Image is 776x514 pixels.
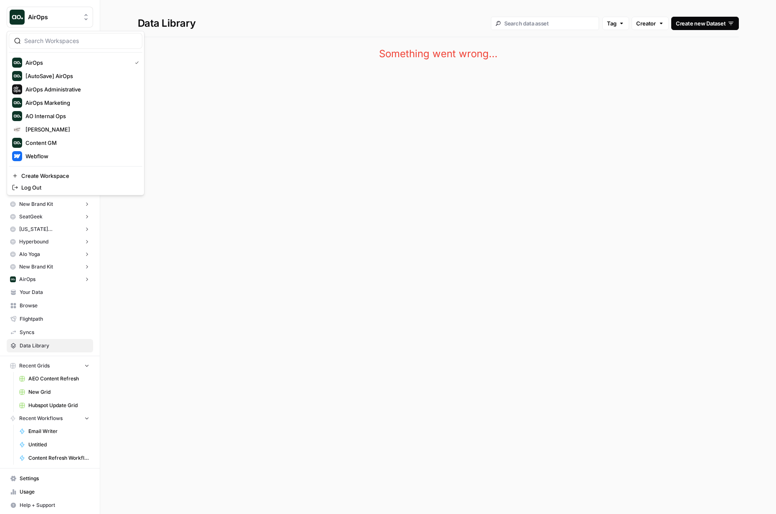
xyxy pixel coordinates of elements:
[12,98,22,108] img: AirOps Marketing Logo
[19,276,35,283] span: AirOps
[15,425,93,438] a: Email Writer
[21,172,136,180] span: Create Workspace
[20,315,89,323] span: Flightpath
[12,111,22,121] img: AO Internal Ops Logo
[20,329,89,336] span: Syncs
[504,20,594,27] input: Search data asset
[25,125,136,134] span: [PERSON_NAME]
[7,210,93,223] button: SeatGeek
[12,71,22,81] img: [AutoSave] AirOps Logo
[21,183,136,192] span: Log Out
[602,17,629,30] button: Tag
[19,213,43,220] span: SeatGeek
[7,31,144,195] div: Workspace: AirOps
[19,200,53,208] span: New Brand Kit
[7,339,93,352] a: Data Library
[12,138,22,148] img: Content GM Logo
[607,19,624,28] div: Tag
[7,472,93,485] a: Settings
[7,326,93,339] a: Syncs
[7,499,93,512] button: Help + Support
[7,273,93,286] button: AirOps
[7,312,93,326] a: Flightpath
[9,170,142,182] a: Create Workspace
[20,501,89,509] span: Help + Support
[19,238,48,246] span: Hyperbound
[7,248,93,261] button: Alo Yoga
[20,302,89,309] span: Browse
[20,289,89,296] span: Your Data
[19,415,63,422] span: Recent Workflows
[19,225,81,233] span: [US_STATE][GEOGRAPHIC_DATA]
[28,454,89,462] span: Content Refresh Workflow [V2 - With Structural Improvements]
[636,19,664,28] div: Creator
[20,488,89,496] span: Usage
[25,139,136,147] span: Content GM
[632,17,668,30] button: Creator
[7,198,93,210] button: New Brand Kit
[15,372,93,385] a: AEO Content Refresh
[25,99,136,107] span: AirOps Marketing
[25,112,136,120] span: AO Internal Ops
[19,362,50,370] span: Recent Grids
[25,72,136,80] span: [AutoSave] AirOps
[28,13,78,21] span: AirOps
[15,399,93,412] a: Hubspot Update Grid
[10,10,25,25] img: AirOps Logo
[7,412,93,425] button: Recent Workflows
[7,360,93,372] button: Recent Grids
[7,223,93,235] button: [US_STATE][GEOGRAPHIC_DATA]
[12,84,22,94] img: AirOps Administrative Logo
[25,85,136,94] span: AirOps Administrative
[25,152,136,160] span: Webflow
[671,17,739,30] a: Create new Dataset
[9,182,142,193] a: Log Out
[28,402,89,409] span: Hubspot Update Grid
[12,124,22,134] img: Brian Moseley Logo
[7,261,93,273] button: New Brand Kit
[7,485,93,499] a: Usage
[12,58,22,68] img: AirOps Logo
[28,441,89,448] span: Untitled
[28,388,89,396] span: New Grid
[19,251,40,258] span: Alo Yoga
[138,47,739,61] section: Something went wrong...
[7,235,93,248] button: Hyperbound
[15,451,93,465] a: Content Refresh Workflow [V2 - With Structural Improvements]
[676,19,734,28] div: Create new Dataset
[10,276,16,282] img: yjux4x3lwinlft1ym4yif8lrli78
[28,428,89,435] span: Email Writer
[7,299,93,312] a: Browse
[25,58,128,67] span: AirOps
[20,342,89,349] span: Data Library
[24,37,137,45] input: Search Workspaces
[20,475,89,482] span: Settings
[28,375,89,382] span: AEO Content Refresh
[7,286,93,299] a: Your Data
[15,438,93,451] a: Untitled
[7,7,93,28] button: Workspace: AirOps
[12,151,22,161] img: Webflow Logo
[15,385,93,399] a: New Grid
[19,263,53,271] span: New Brand Kit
